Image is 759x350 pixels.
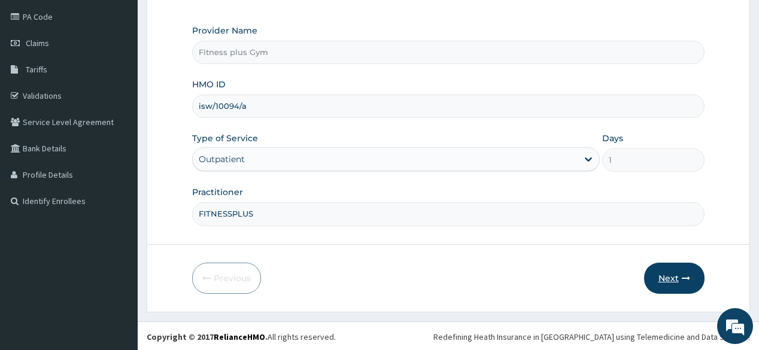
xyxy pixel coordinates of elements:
label: Type of Service [192,132,258,144]
span: We're online! [69,101,165,222]
a: RelianceHMO [214,331,265,342]
label: Provider Name [192,25,257,36]
span: Claims [26,38,49,48]
button: Previous [192,263,261,294]
div: Redefining Heath Insurance in [GEOGRAPHIC_DATA] using Telemedicine and Data Science! [433,331,750,343]
textarea: Type your message and hit 'Enter' [6,227,228,269]
span: Tariffs [26,64,47,75]
div: Minimize live chat window [196,6,225,35]
input: Enter HMO ID [192,95,704,118]
input: Enter Name [192,202,704,226]
label: HMO ID [192,78,226,90]
label: Days [602,132,623,144]
strong: Copyright © 2017 . [147,331,268,342]
img: d_794563401_company_1708531726252_794563401 [22,60,48,90]
label: Practitioner [192,186,243,198]
button: Next [644,263,705,294]
div: Chat with us now [62,67,201,83]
